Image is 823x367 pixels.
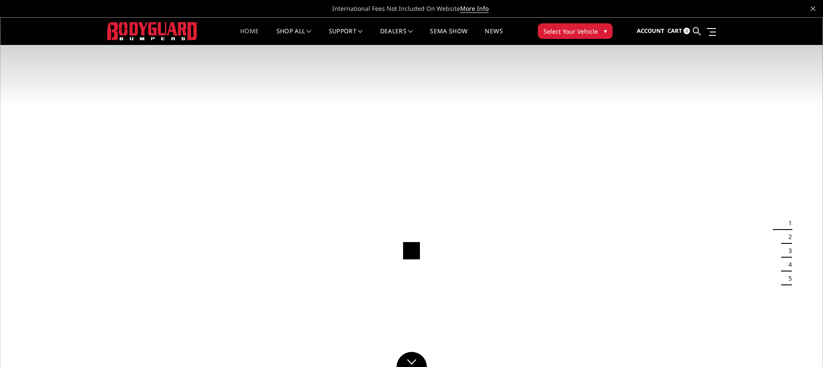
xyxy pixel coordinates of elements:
a: Dealers [380,28,413,45]
span: ▾ [604,26,607,35]
a: Home [240,28,259,45]
span: 0 [683,28,690,34]
a: SEMA Show [430,28,467,45]
button: 4 of 5 [783,258,792,271]
a: shop all [276,28,311,45]
span: Cart [667,27,682,35]
span: Select Your Vehicle [543,27,598,36]
a: Support [329,28,363,45]
button: 2 of 5 [783,230,792,244]
span: Account [637,27,664,35]
a: More Info [460,4,489,13]
a: Account [637,19,664,43]
button: Select Your Vehicle [538,23,613,39]
a: News [485,28,502,45]
button: 1 of 5 [783,216,792,230]
a: Click to Down [397,352,427,367]
button: 5 of 5 [783,271,792,285]
img: BODYGUARD BUMPERS [107,22,198,40]
button: 3 of 5 [783,244,792,258]
a: Cart 0 [667,19,690,43]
